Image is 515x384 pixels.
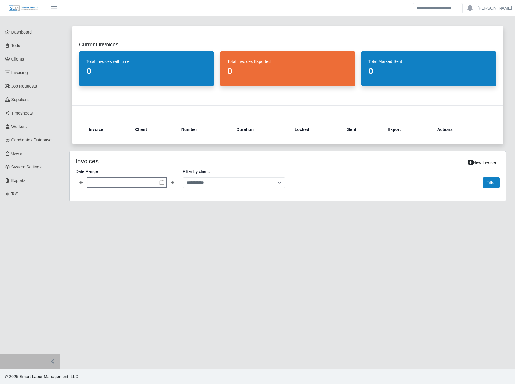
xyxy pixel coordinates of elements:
[5,374,78,379] span: © 2025 Smart Labor Management, LLC
[464,157,500,168] a: New Invoice
[76,157,247,165] h4: Invoices
[232,122,290,137] th: Duration
[11,43,20,48] span: Todo
[11,111,33,115] span: Timesheets
[11,138,52,142] span: Candidates Database
[8,5,38,12] img: SLM Logo
[368,66,489,76] dd: 0
[478,5,512,11] a: [PERSON_NAME]
[11,30,32,34] span: Dashboard
[413,3,463,13] input: Search
[11,57,24,61] span: Clients
[86,58,207,64] dt: Total Invoices with time
[368,58,489,64] dt: Total Marked Sent
[11,124,27,129] span: Workers
[177,122,232,137] th: Number
[11,84,37,88] span: Job Requests
[183,168,285,175] label: Filter by client:
[227,58,348,64] dt: Total Invoices Exported
[11,178,25,183] span: Exports
[11,97,29,102] span: Suppliers
[11,165,42,169] span: System Settings
[11,151,22,156] span: Users
[342,122,383,137] th: Sent
[89,122,130,137] th: Invoice
[432,122,487,137] th: Actions
[383,122,432,137] th: Export
[79,40,496,49] h2: Current Invoices
[483,177,500,188] button: Filter
[76,168,178,175] label: Date Range
[11,192,19,196] span: ToS
[86,66,207,76] dd: 0
[11,70,28,75] span: Invoicing
[290,122,342,137] th: Locked
[227,66,348,76] dd: 0
[130,122,177,137] th: Client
